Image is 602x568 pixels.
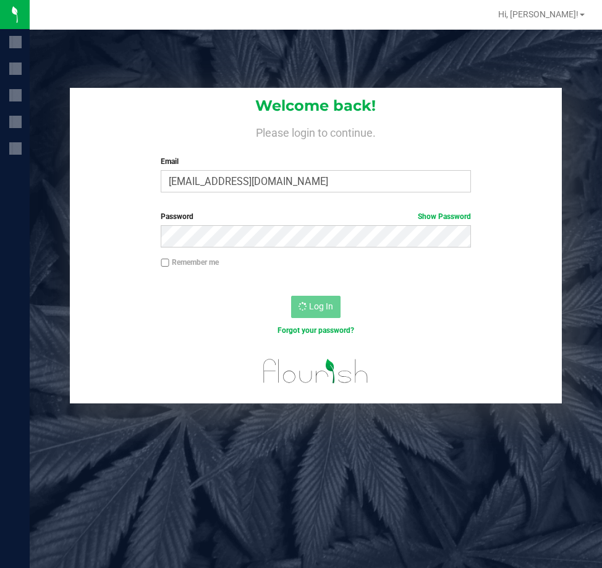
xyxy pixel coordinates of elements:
[498,9,579,19] span: Hi, [PERSON_NAME]!
[161,212,193,221] span: Password
[254,349,377,394] img: flourish_logo.svg
[161,257,219,268] label: Remember me
[161,259,169,267] input: Remember me
[161,156,470,167] label: Email
[278,326,354,335] a: Forgot your password?
[418,212,471,221] a: Show Password
[70,98,562,114] h1: Welcome back!
[291,296,341,318] button: Log In
[70,124,562,139] h4: Please login to continue.
[309,301,333,311] span: Log In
